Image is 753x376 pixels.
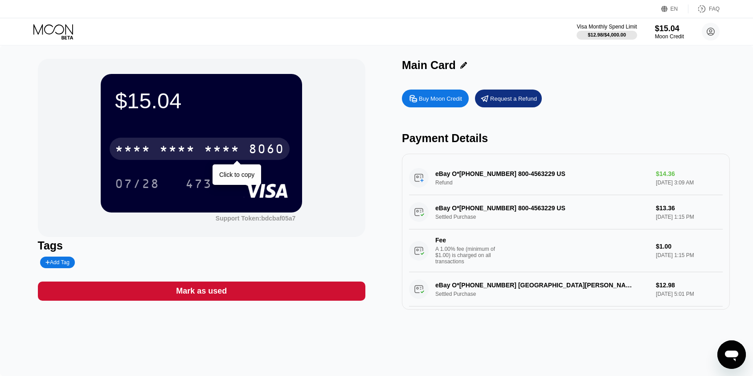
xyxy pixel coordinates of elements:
[655,33,684,40] div: Moon Credit
[115,178,160,192] div: 07/28
[409,229,723,272] div: FeeA 1.00% fee (minimum of $1.00) is charged on all transactions$1.00[DATE] 1:15 PM
[490,95,537,102] div: Request a Refund
[577,24,637,30] div: Visa Monthly Spend Limit
[688,4,720,13] div: FAQ
[176,286,227,296] div: Mark as used
[661,4,688,13] div: EN
[216,215,295,222] div: Support Token: bdcbaf05a7
[40,257,75,268] div: Add Tag
[717,340,746,369] iframe: Button to launch messaging window, conversation in progress
[216,215,295,222] div: Support Token:bdcbaf05a7
[475,90,542,107] div: Request a Refund
[402,90,469,107] div: Buy Moon Credit
[671,6,678,12] div: EN
[38,282,366,301] div: Mark as used
[655,24,684,40] div: $15.04Moon Credit
[108,172,166,195] div: 07/28
[185,178,212,192] div: 473
[409,307,723,349] div: FeeA 1.00% fee (minimum of $1.00) is charged on all transactions$1.00[DATE] 5:01 PM
[45,259,70,266] div: Add Tag
[38,239,366,252] div: Tags
[219,171,254,178] div: Click to copy
[179,172,219,195] div: 473
[709,6,720,12] div: FAQ
[419,95,462,102] div: Buy Moon Credit
[115,88,288,113] div: $15.04
[249,143,284,157] div: 8060
[656,243,722,250] div: $1.00
[402,132,730,145] div: Payment Details
[577,24,637,40] div: Visa Monthly Spend Limit$12.98/$4,000.00
[588,32,626,37] div: $12.98 / $4,000.00
[655,24,684,33] div: $15.04
[435,246,502,265] div: A 1.00% fee (minimum of $1.00) is charged on all transactions
[402,59,456,72] div: Main Card
[435,237,498,244] div: Fee
[656,252,722,258] div: [DATE] 1:15 PM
